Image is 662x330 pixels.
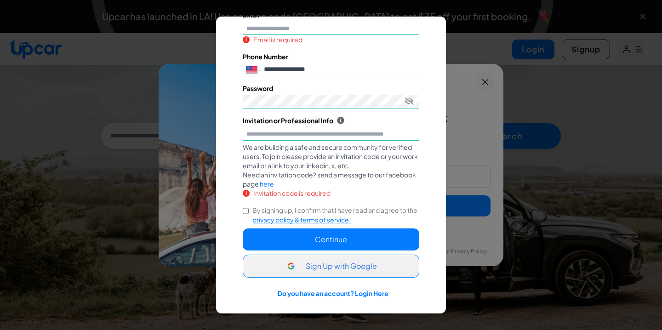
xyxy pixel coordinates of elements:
[243,190,250,197] span: i
[243,36,250,43] span: i
[243,228,419,250] button: Continue
[252,205,419,225] label: By signing up, I confirm that I have read and agree to the
[243,142,419,188] div: We are building a safe and secure community for verified users. To join please provide an invitat...
[243,84,419,93] label: Password
[243,52,419,62] label: Phone Number
[306,261,377,272] span: Sign Up with Google
[253,188,331,198] span: Invitation code is required
[253,35,302,45] span: Email is required
[278,289,388,297] a: Do you have an account? Login Here
[252,216,351,224] span: privacy policy & terms of service.
[405,97,414,106] button: Toggle password visibility
[285,261,297,272] img: Google Icon
[243,116,419,125] label: Invitation or Professional Info
[260,180,274,188] a: here
[243,255,419,278] button: Sign Up with Google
